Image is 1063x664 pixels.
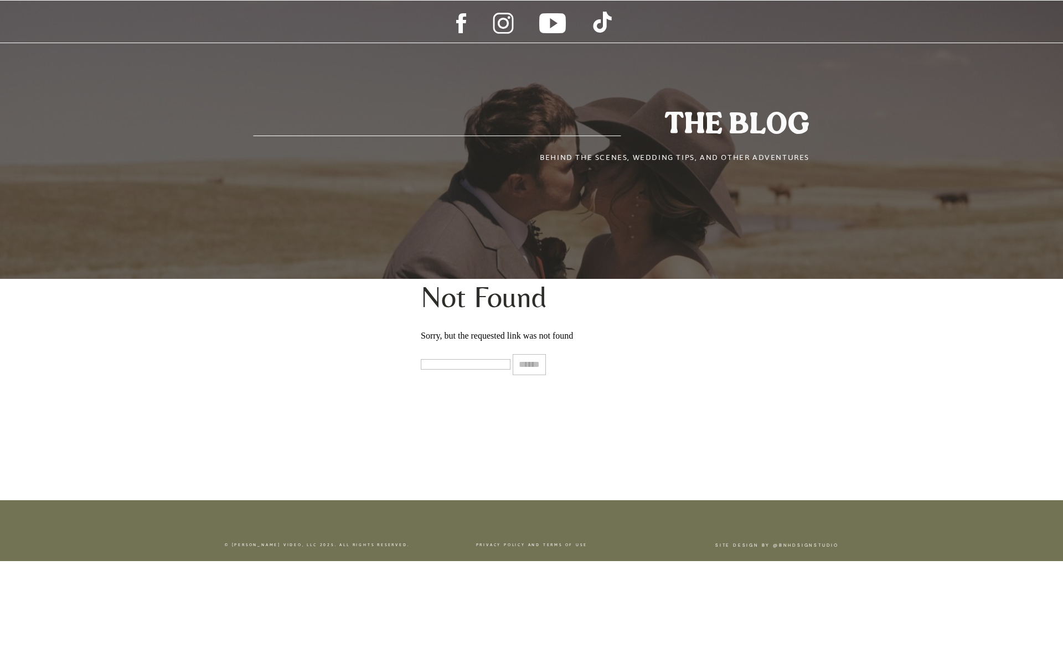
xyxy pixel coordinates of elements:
p: Sorry, but the requested link was not found [421,331,642,340]
a: Site Design by @bnhdsignstudio [692,541,839,555]
a: Privacy Policy and terms of use [465,541,598,548]
h3: Behind the scenes, wedding tips, and other adventures [534,150,809,162]
a: © [PERSON_NAME] Video, LLC 2025. All Rights Reserved. [225,541,421,555]
h1: the blog [485,109,809,142]
h1: Not Found [421,279,642,315]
